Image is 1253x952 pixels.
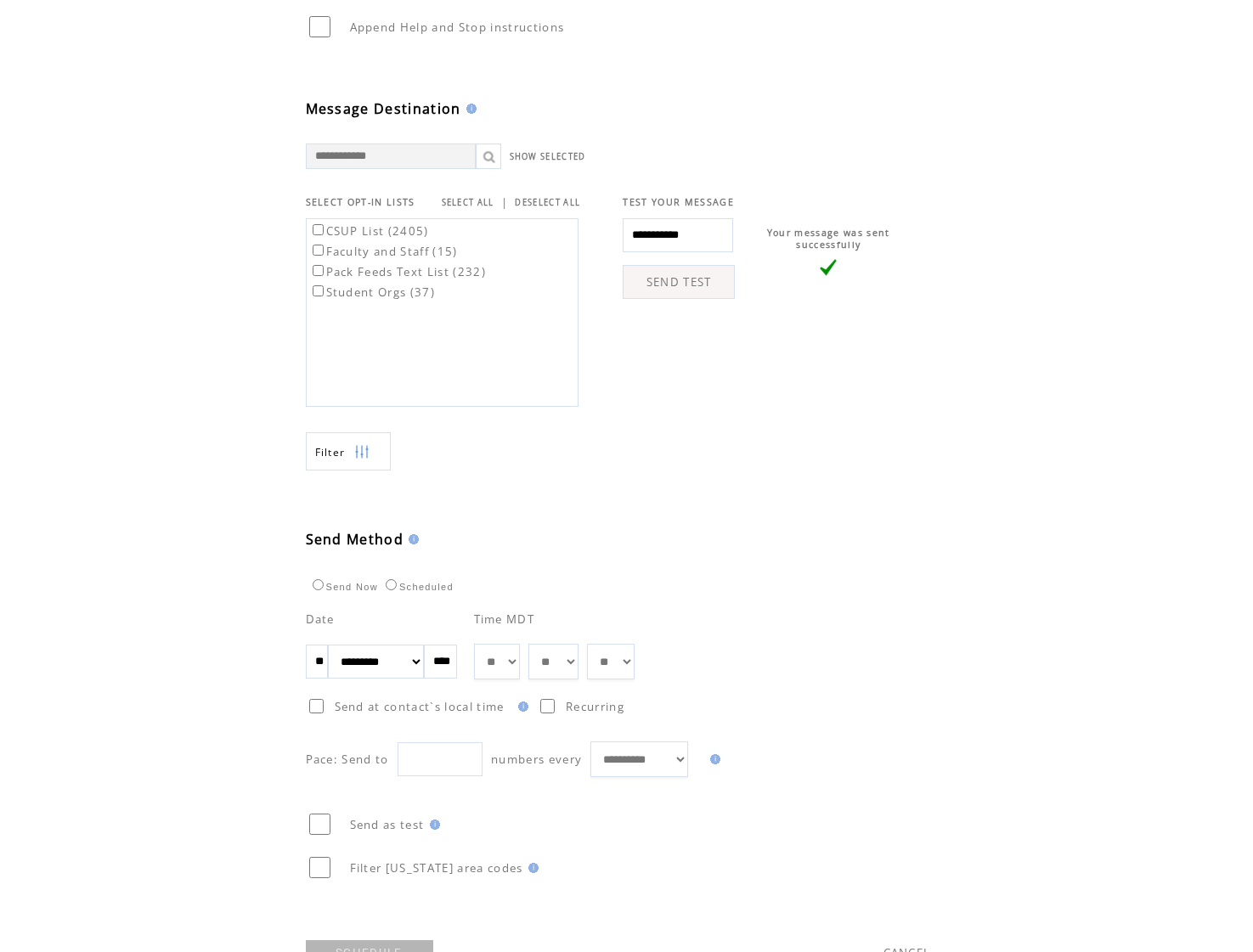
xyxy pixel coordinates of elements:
[350,860,523,876] span: Filter [US_STATE] area codes
[313,245,324,256] input: Faculty and Staff (15)
[491,752,582,767] span: numbers every
[705,754,720,764] img: help.gif
[309,284,436,300] label: Student Orgs (37)
[461,104,477,114] img: help.gif
[306,196,415,208] span: SELECT OPT-IN LISTS
[425,820,440,830] img: help.gif
[381,582,454,592] label: Scheduled
[306,752,389,767] span: Pace: Send to
[354,433,370,471] img: filters.png
[308,582,378,592] label: Send Now
[313,265,324,276] input: Pack Feeds Text List (232)
[313,285,324,296] input: Student Orgs (37)
[306,611,335,627] span: Date
[315,445,346,459] span: Show filters
[335,699,505,714] span: Send at contact`s local time
[313,224,324,235] input: CSUP List (2405)
[350,20,565,35] span: Append Help and Stop instructions
[623,196,734,208] span: TEST YOUR MESSAGE
[820,259,837,276] img: vLarge.png
[513,701,528,712] img: help.gif
[309,264,487,279] label: Pack Feeds Text List (232)
[350,817,425,832] span: Send as test
[404,534,419,544] img: help.gif
[442,197,494,208] a: SELECT ALL
[515,197,580,208] a: DESELECT ALL
[309,223,429,239] label: CSUP List (2405)
[309,244,458,259] label: Faculty and Staff (15)
[566,699,624,714] span: Recurring
[523,863,539,873] img: help.gif
[306,432,391,470] a: Filter
[510,151,586,162] a: SHOW SELECTED
[501,194,508,210] span: |
[306,530,404,549] span: Send Method
[623,265,735,299] a: SEND TEST
[386,579,397,590] input: Scheduled
[474,611,535,627] span: Time MDT
[306,99,461,118] span: Message Destination
[767,227,890,251] span: Your message was sent successfully
[313,579,324,590] input: Send Now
